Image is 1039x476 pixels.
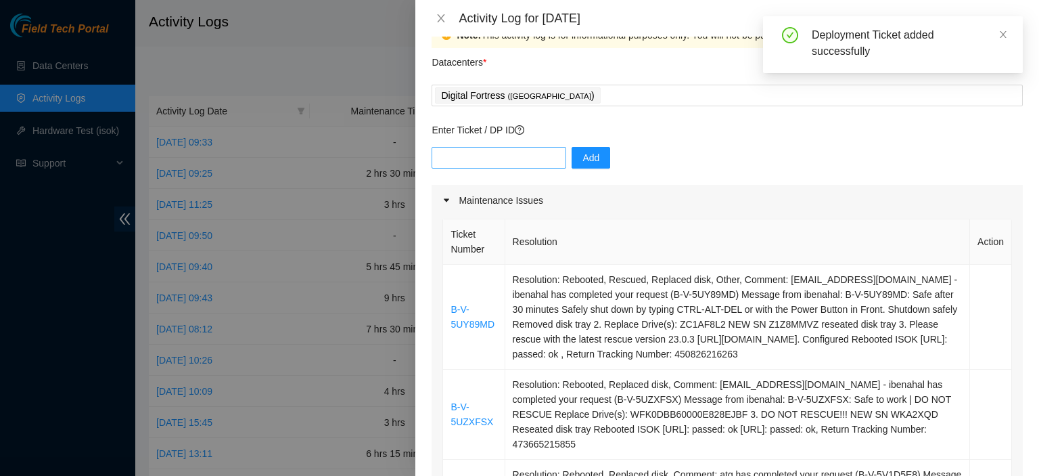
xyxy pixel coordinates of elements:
[436,13,446,24] span: close
[515,125,524,135] span: question-circle
[505,265,970,370] td: Resolution: Rebooted, Rescued, Replaced disk, Other, Comment: [EMAIL_ADDRESS][DOMAIN_NAME] - iben...
[812,27,1007,60] div: Deployment Ticket added successfully
[459,11,1023,26] div: Activity Log for [DATE]
[432,12,451,25] button: Close
[505,370,970,460] td: Resolution: Rebooted, Replaced disk, Comment: [EMAIL_ADDRESS][DOMAIN_NAME] - ibenahal has complet...
[507,92,591,100] span: ( [GEOGRAPHIC_DATA]
[443,219,505,265] th: Ticket Number
[451,304,494,330] a: B-V-5UY89MD
[432,185,1023,216] div: Maintenance Issues
[432,123,1023,137] p: Enter Ticket / DP ID
[451,402,493,427] a: B-V-5UZXFSX
[970,219,1012,265] th: Action
[572,147,610,169] button: Add
[782,27,798,43] span: check-circle
[582,150,599,165] span: Add
[441,88,594,104] p: Digital Fortress )
[505,219,970,265] th: Resolution
[432,48,486,70] p: Datacenters
[442,196,451,204] span: caret-right
[998,30,1008,39] span: close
